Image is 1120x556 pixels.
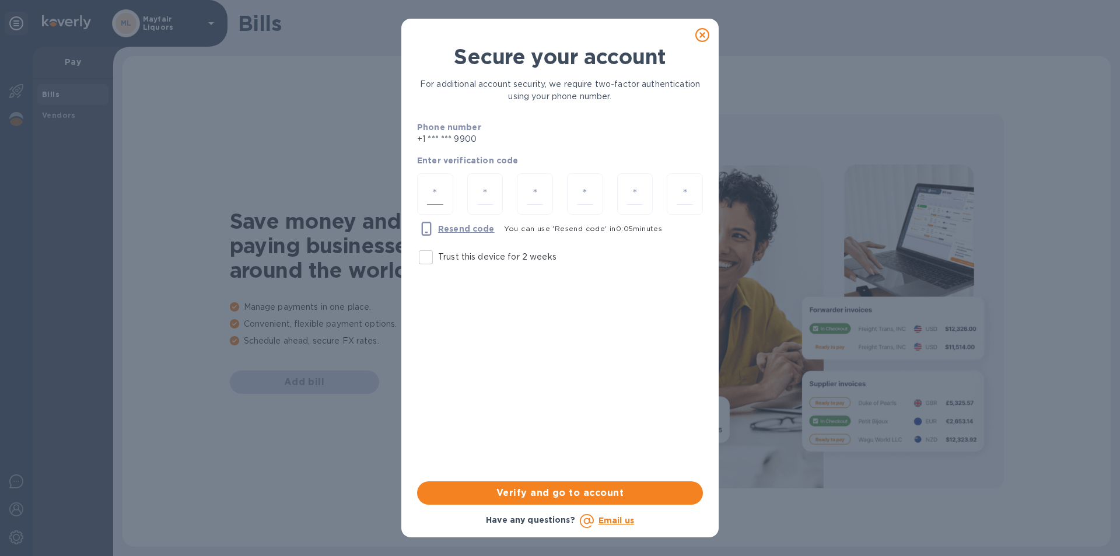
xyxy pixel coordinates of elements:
[417,155,703,166] p: Enter verification code
[417,481,703,505] button: Verify and go to account
[504,224,663,233] span: You can use 'Resend code' in 0 : 05 minutes
[417,44,703,69] h1: Secure your account
[417,78,703,103] p: For additional account security, we require two-factor authentication using your phone number.
[438,251,556,263] p: Trust this device for 2 weeks
[598,516,634,525] a: Email us
[438,224,495,233] u: Resend code
[417,123,481,132] b: Phone number
[426,486,694,500] span: Verify and go to account
[486,515,575,524] b: Have any questions?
